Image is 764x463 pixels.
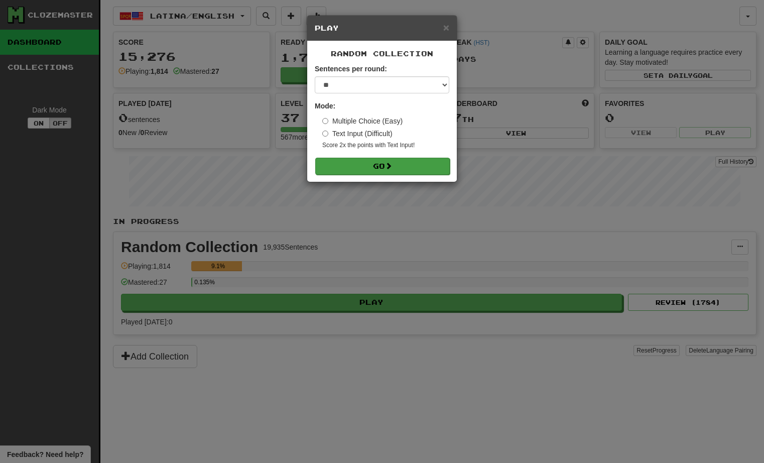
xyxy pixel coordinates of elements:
[443,22,449,33] button: Close
[315,158,450,175] button: Go
[315,102,335,110] strong: Mode:
[331,49,433,58] span: Random Collection
[322,118,328,124] input: Multiple Choice (Easy)
[443,22,449,33] span: ×
[322,116,403,126] label: Multiple Choice (Easy)
[315,64,387,74] label: Sentences per round:
[322,129,393,139] label: Text Input (Difficult)
[315,23,449,33] h5: Play
[322,141,449,150] small: Score 2x the points with Text Input !
[322,131,328,137] input: Text Input (Difficult)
